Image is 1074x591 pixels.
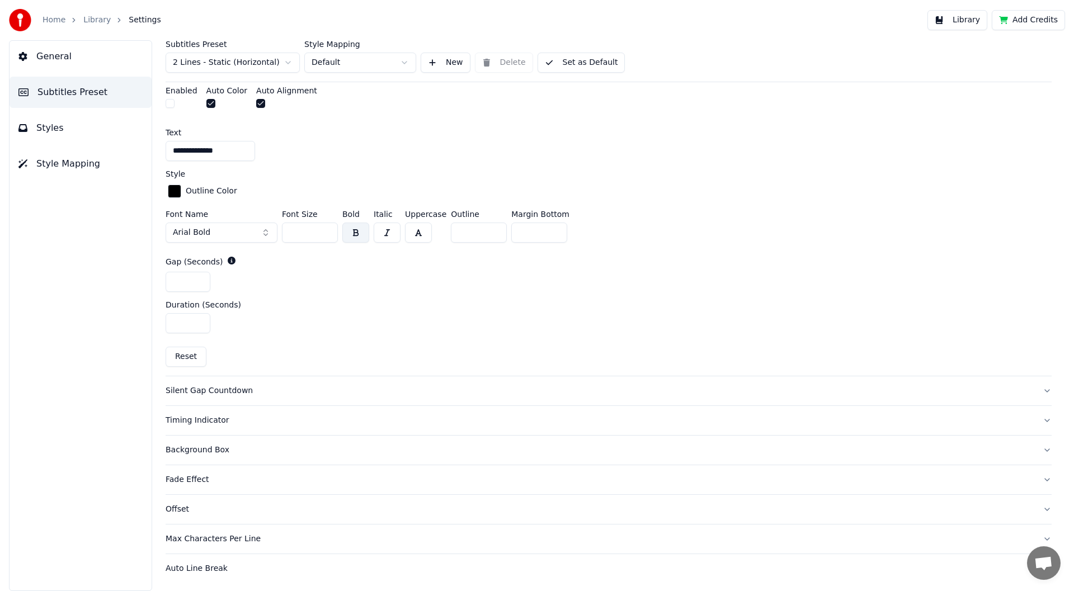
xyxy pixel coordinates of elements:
[166,445,1034,456] div: Background Box
[166,258,223,266] label: Gap (Seconds)
[166,376,1052,405] button: Silent Gap Countdown
[166,554,1052,583] button: Auto Line Break
[166,385,1034,396] div: Silent Gap Countdown
[538,53,625,73] button: Set as Default
[166,87,197,94] label: Enabled
[166,415,1034,426] div: Timing Indicator
[83,15,111,26] a: Library
[405,210,446,218] label: Uppercase
[166,533,1034,545] div: Max Characters Per Line
[342,210,369,218] label: Bold
[166,129,181,136] label: Text
[166,210,277,218] label: Font Name
[129,15,161,26] span: Settings
[166,524,1052,554] button: Max Characters Per Line
[43,15,161,26] nav: breadcrumb
[37,86,107,99] span: Subtitles Preset
[10,112,152,144] button: Styles
[36,121,64,135] span: Styles
[166,170,185,178] label: Style
[9,9,31,31] img: youka
[166,495,1052,524] button: Offset
[10,77,152,108] button: Subtitles Preset
[10,41,152,72] button: General
[166,436,1052,465] button: Background Box
[421,53,470,73] button: New
[186,186,237,197] div: Outline Color
[511,210,569,218] label: Margin Bottom
[166,40,300,48] label: Subtitles Preset
[304,40,416,48] label: Style Mapping
[206,87,248,94] label: Auto Color
[451,210,507,218] label: Outline
[166,406,1052,435] button: Timing Indicator
[927,10,987,30] button: Library
[166,301,241,309] label: Duration (Seconds)
[36,50,72,63] span: General
[43,15,65,26] a: Home
[256,87,317,94] label: Auto Alignment
[374,210,401,218] label: Italic
[36,157,100,171] span: Style Mapping
[166,563,1034,574] div: Auto Line Break
[166,474,1034,485] div: Fade Effect
[166,504,1034,515] div: Offset
[992,10,1065,30] button: Add Credits
[166,465,1052,494] button: Fade Effect
[173,227,210,238] span: Arial Bold
[166,182,239,200] button: Outline Color
[166,347,206,367] button: Reset
[1027,546,1061,580] div: Öppna chatt
[10,148,152,179] button: Style Mapping
[282,210,338,218] label: Font Size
